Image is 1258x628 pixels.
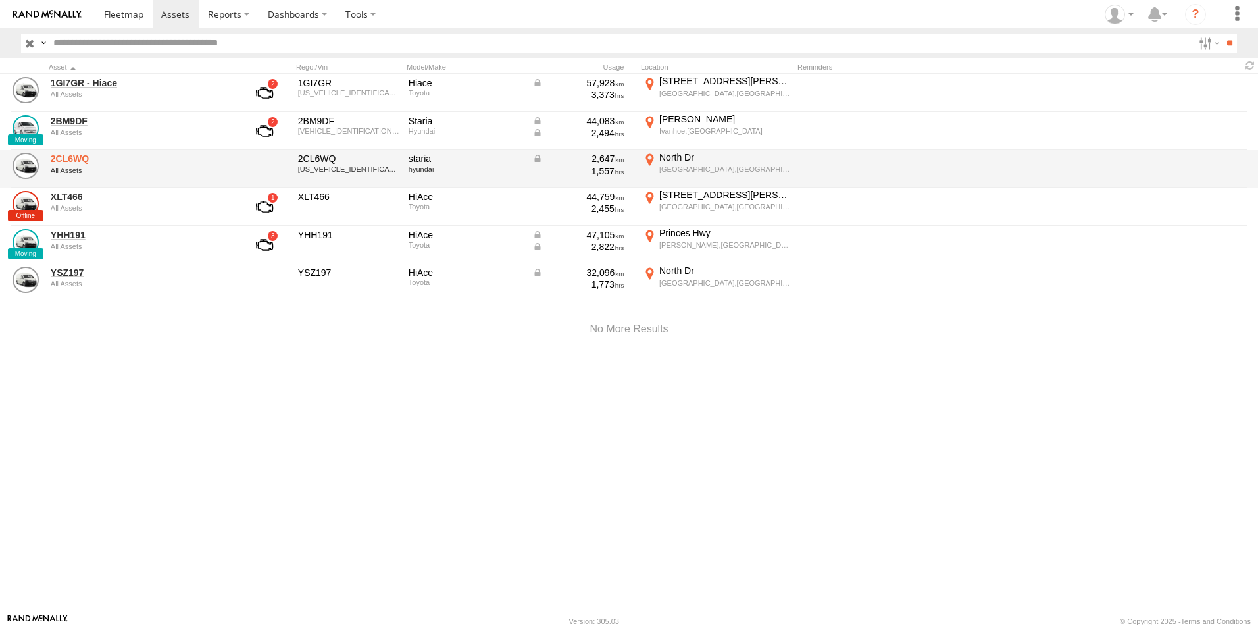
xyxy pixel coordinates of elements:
[530,63,636,72] div: Usage
[240,191,289,222] a: View Asset with Fault/s
[532,77,624,89] div: Data from Vehicle CANbus
[38,34,49,53] label: Search Query
[659,265,790,276] div: North Dr
[1194,34,1222,53] label: Search Filter Options
[51,242,231,250] div: undefined
[409,165,523,173] div: hyundai
[797,63,1008,72] div: Reminders
[298,267,399,278] div: YSZ197
[409,89,523,97] div: Toyota
[51,153,231,165] a: 2CL6WQ
[407,63,525,72] div: Model/Make
[532,127,624,139] div: Data from Vehicle CANbus
[532,89,624,101] div: 3,373
[532,191,624,203] div: 44,759
[532,241,624,253] div: Data from Vehicle CANbus
[659,89,790,98] div: [GEOGRAPHIC_DATA],[GEOGRAPHIC_DATA]
[51,204,231,212] div: undefined
[532,203,624,215] div: 2,455
[51,229,231,241] a: YHH191
[298,77,399,89] div: 1GI7GR
[409,229,523,241] div: HiAce
[409,153,523,165] div: staria
[409,241,523,249] div: Toyota
[659,113,790,125] div: [PERSON_NAME]
[240,229,289,261] a: View Asset with Fault/s
[641,63,792,72] div: Location
[1242,59,1258,72] span: Refresh
[659,75,790,87] div: [STREET_ADDRESS][PERSON_NAME]
[659,151,790,163] div: North Dr
[409,191,523,203] div: HiAce
[51,115,231,127] a: 2BM9DF
[51,167,231,174] div: undefined
[409,77,523,89] div: Hiace
[13,191,39,217] a: View Asset Details
[641,75,792,111] label: Click to View Current Location
[659,202,790,211] div: [GEOGRAPHIC_DATA],[GEOGRAPHIC_DATA]
[13,267,39,293] a: View Asset Details
[51,90,231,98] div: undefined
[1185,4,1206,25] i: ?
[532,278,624,290] div: 1,773
[532,229,624,241] div: Data from Vehicle CANbus
[409,115,523,127] div: Staria
[1181,617,1251,625] a: Terms and Conditions
[641,113,792,149] label: Click to View Current Location
[51,191,231,203] a: XLT466
[1100,5,1138,24] div: Sean Aliphon
[298,127,399,135] div: KMFYFX71MSU183027
[659,227,790,239] div: Princes Hwy
[659,240,790,249] div: [PERSON_NAME],[GEOGRAPHIC_DATA]
[51,128,231,136] div: undefined
[296,63,401,72] div: Rego./Vin
[13,115,39,142] a: View Asset Details
[240,115,289,147] a: View Asset with Fault/s
[532,153,624,165] div: Data from Vehicle CANbus
[51,280,231,288] div: undefined
[659,189,790,201] div: [STREET_ADDRESS][PERSON_NAME]
[532,165,624,177] div: 1,557
[13,229,39,255] a: View Asset Details
[641,151,792,187] label: Click to View Current Location
[13,77,39,103] a: View Asset Details
[569,617,619,625] div: Version: 305.03
[49,63,233,72] div: Click to Sort
[298,115,399,127] div: 2BM9DF
[298,191,399,203] div: XLT466
[240,77,289,109] a: View Asset with Fault/s
[641,189,792,224] label: Click to View Current Location
[13,10,82,19] img: rand-logo.svg
[532,267,624,278] div: Data from Vehicle CANbus
[659,165,790,174] div: [GEOGRAPHIC_DATA],[GEOGRAPHIC_DATA]
[7,615,68,628] a: Visit our Website
[641,265,792,300] label: Click to View Current Location
[409,267,523,278] div: HiAce
[409,127,523,135] div: Hyundai
[641,227,792,263] label: Click to View Current Location
[1120,617,1251,625] div: © Copyright 2025 -
[532,115,624,127] div: Data from Vehicle CANbus
[298,153,399,165] div: 2CL6WQ
[13,153,39,179] a: View Asset Details
[298,165,399,173] div: JTFHX02P500111093
[659,126,790,136] div: Ivanhoe,[GEOGRAPHIC_DATA]
[51,77,231,89] a: 1GI7GR - Hiace
[409,203,523,211] div: Toyota
[298,89,399,97] div: JTFHX02P300101744
[51,267,231,278] a: YSZ197
[659,278,790,288] div: [GEOGRAPHIC_DATA],[GEOGRAPHIC_DATA]
[298,229,399,241] div: YHH191
[409,278,523,286] div: Toyota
